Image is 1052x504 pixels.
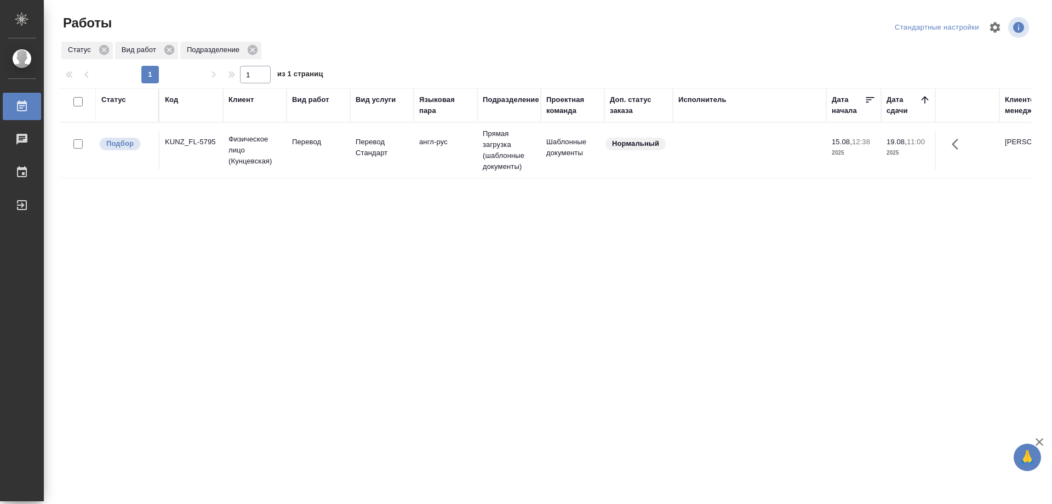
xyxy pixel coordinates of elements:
[546,94,599,116] div: Проектная команда
[892,19,982,36] div: split button
[187,44,243,55] p: Подразделение
[106,138,134,149] p: Подбор
[612,138,659,149] p: Нормальный
[292,137,345,148] p: Перевод
[982,14,1008,41] span: Настроить таблицу
[356,94,396,105] div: Вид услуги
[887,148,930,158] p: 2025
[678,94,727,105] div: Исполнитель
[228,94,254,105] div: Клиент
[832,94,865,116] div: Дата начала
[115,42,178,59] div: Вид работ
[945,131,971,157] button: Здесь прячутся важные кнопки
[356,137,408,158] p: Перевод Стандарт
[610,94,667,116] div: Доп. статус заказа
[292,94,329,105] div: Вид работ
[832,148,876,158] p: 2025
[477,123,541,178] td: Прямая загрузка (шаблонные документы)
[419,94,472,116] div: Языковая пара
[887,94,919,116] div: Дата сдачи
[1014,444,1041,471] button: 🙏
[180,42,261,59] div: Подразделение
[277,67,323,83] span: из 1 страниц
[832,138,852,146] p: 15.08,
[60,14,112,32] span: Работы
[852,138,870,146] p: 12:38
[541,131,604,169] td: Шаблонные документы
[483,94,539,105] div: Подразделение
[122,44,160,55] p: Вид работ
[1008,17,1031,38] span: Посмотреть информацию
[228,134,281,167] p: Физическое лицо (Кунцевская)
[99,137,153,151] div: Можно подбирать исполнителей
[1018,446,1037,469] span: 🙏
[165,94,178,105] div: Код
[101,94,126,105] div: Статус
[68,44,95,55] p: Статус
[165,137,218,148] div: KUNZ_FL-5795
[887,138,907,146] p: 19.08,
[907,138,925,146] p: 11:00
[61,42,113,59] div: Статус
[414,131,477,169] td: англ-рус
